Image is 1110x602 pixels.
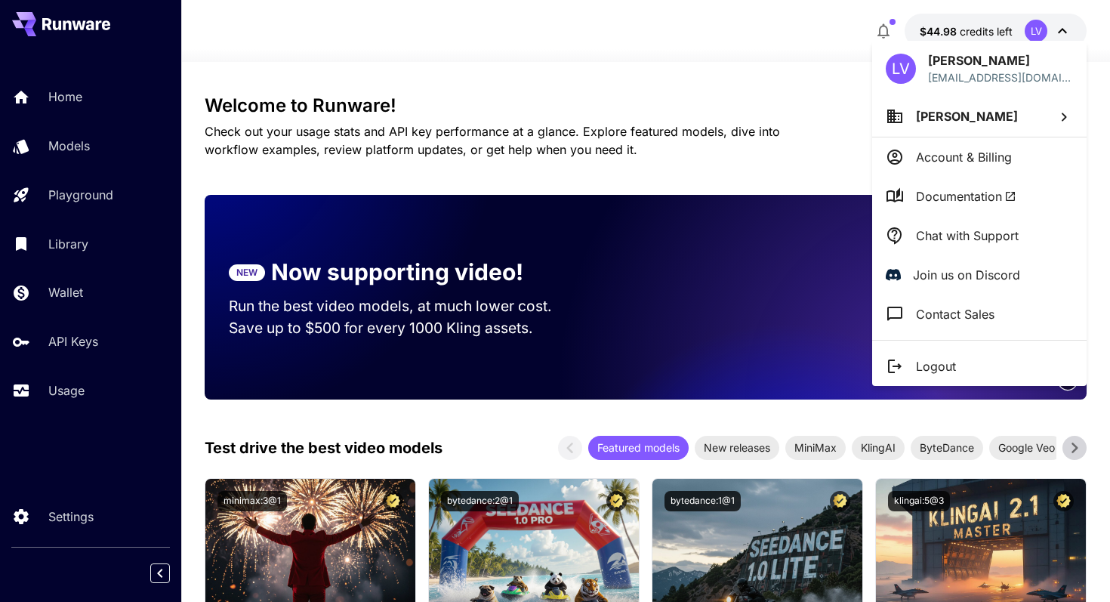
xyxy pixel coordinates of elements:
span: [PERSON_NAME] [916,109,1018,124]
p: Account & Billing [916,148,1012,166]
p: Chat with Support [916,227,1019,245]
p: Logout [916,357,956,375]
p: [EMAIL_ADDRESS][DOMAIN_NAME] [928,69,1073,85]
p: Join us on Discord [913,266,1020,284]
div: lejinsnests@gmail.com [928,69,1073,85]
span: Documentation [916,187,1016,205]
p: [PERSON_NAME] [928,51,1073,69]
p: Contact Sales [916,305,994,323]
div: LV [886,54,916,84]
button: [PERSON_NAME] [872,96,1087,137]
